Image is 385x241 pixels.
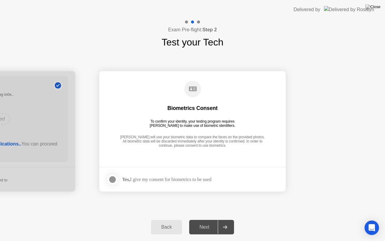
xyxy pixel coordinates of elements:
button: Next [189,220,234,234]
b: Step 2 [202,27,217,32]
h1: Test your Tech [162,35,223,49]
div: Biometrics Consent [168,105,218,112]
h4: Exam Pre-flight: [168,26,217,33]
div: I give my consent for biometrics to be used [122,177,211,182]
button: Back [151,220,182,234]
div: [PERSON_NAME] will use your biometric data to compare the faces on the provided photos. All biome... [119,135,266,149]
img: Close [365,5,380,9]
div: To confirm your identity, your testing program requires [PERSON_NAME] to make use of biometric id... [147,119,238,128]
div: Delivered by [294,6,320,13]
div: Open Intercom Messenger [365,221,379,235]
strong: Yes, [122,177,130,182]
img: Delivered by Rosalyn [324,6,374,13]
div: Back [153,224,180,230]
div: Next [191,224,218,230]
